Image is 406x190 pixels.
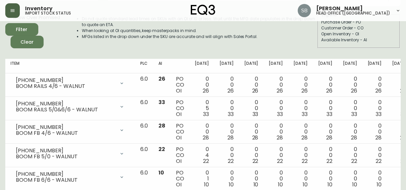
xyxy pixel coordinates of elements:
div: 0 0 [293,170,308,188]
div: 0 0 [368,170,382,188]
span: 26 [375,87,382,95]
span: 33 [228,110,234,118]
h5: head office ([GEOGRAPHIC_DATA]) [316,11,390,15]
div: 0 0 [244,123,258,141]
div: 0 0 [343,170,357,188]
button: Filter [5,23,38,36]
div: 0 0 [293,99,308,117]
span: Inventory [25,6,52,11]
span: 10 [377,181,382,188]
div: [PHONE_NUMBER]BOOM FB 5/0 - WALNUT [11,146,130,161]
div: 0 0 [343,76,357,94]
div: [PHONE_NUMBER]BOOM RAILS 4/6 - WALNUT [11,76,130,91]
span: Clear [16,38,38,46]
div: 0 0 [195,76,209,94]
div: PO CO [176,123,184,141]
div: 0 0 [269,170,283,188]
span: 10 [352,181,357,188]
th: [DATE] [189,59,214,73]
img: logo [191,5,215,15]
div: PO CO [176,99,184,117]
div: BOOM FB 4/6 - WALNUT [16,130,115,136]
div: BOOM FB 5/0 - WALNUT [16,154,115,160]
th: [DATE] [263,59,288,73]
span: 22 [158,145,165,153]
div: 0 0 [293,123,308,141]
div: 0 0 [368,99,382,117]
div: 0 0 [244,99,258,117]
div: Available Inventory - AI [321,37,396,43]
span: 22 [351,157,357,165]
span: 28 [158,122,165,130]
div: 0 0 [195,123,209,141]
div: 0 0 [220,123,234,141]
div: 0 1 [195,170,209,188]
div: Open Inventory - OI [321,31,396,37]
span: 10 [254,181,258,188]
div: [PHONE_NUMBER] [16,77,115,83]
span: 33 [302,110,308,118]
span: 33 [253,110,258,118]
li: When looking at OI quantities, keep masterpacks in mind. [82,28,317,34]
span: 33 [203,110,209,118]
li: Do not quote standard lead times on SKUs with an OI of 10 or less. Wait until the MFG date popula... [82,16,317,28]
th: [DATE] [214,59,239,73]
div: 0 0 [220,76,234,94]
span: OI [176,110,182,118]
div: [PHONE_NUMBER] [16,124,115,130]
div: 0 0 [318,99,332,117]
div: 0 0 [343,146,357,164]
span: 22 [326,157,332,165]
div: [PHONE_NUMBER]BOOM FB 4/6 - WALNUT [11,123,130,137]
span: 10 [204,181,209,188]
span: 22 [253,157,258,165]
span: 26 [351,87,357,95]
div: PO CO [176,76,184,94]
div: 0 0 [343,99,357,117]
td: 6.0 [135,144,153,167]
span: 28 [326,134,332,141]
button: Clear [11,36,44,48]
div: [PHONE_NUMBER] [16,171,115,177]
td: 6.0 [135,73,153,97]
div: [PHONE_NUMBER] [16,148,115,154]
span: 10 [278,181,283,188]
span: 28 [203,134,209,141]
div: 0 0 [293,146,308,164]
div: 0 0 [269,99,283,117]
td: 6.0 [135,120,153,144]
span: 22 [228,157,234,165]
th: [DATE] [362,59,387,73]
span: OI [176,134,182,141]
div: 0 0 [220,99,234,117]
th: AI [153,59,171,73]
span: 28 [277,134,283,141]
div: 0 0 [368,76,382,94]
span: 22 [277,157,283,165]
div: 0 5 [195,99,209,117]
span: 26 [158,75,165,83]
span: 26 [227,87,234,95]
span: 28 [351,134,357,141]
span: 28 [301,134,308,141]
div: 0 0 [244,76,258,94]
span: [PERSON_NAME] [316,6,363,11]
div: BOOM RAILS 4/6 - WALNUT [16,83,115,89]
div: 0 0 [318,76,332,94]
div: [PHONE_NUMBER] [16,101,115,107]
span: 22 [302,157,308,165]
div: 0 0 [368,146,382,164]
span: 33 [277,110,283,118]
span: 33 [376,110,382,118]
th: [DATE] [239,59,264,73]
span: 22 [376,157,382,165]
span: 28 [252,134,258,141]
span: 10 [327,181,332,188]
div: Purchase Order - PO [321,19,396,25]
span: 26 [203,87,209,95]
th: [DATE] [288,59,313,73]
h5: import stock status [25,11,71,15]
div: 0 0 [220,146,234,164]
span: 26 [277,87,283,95]
div: 0 0 [318,146,332,164]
